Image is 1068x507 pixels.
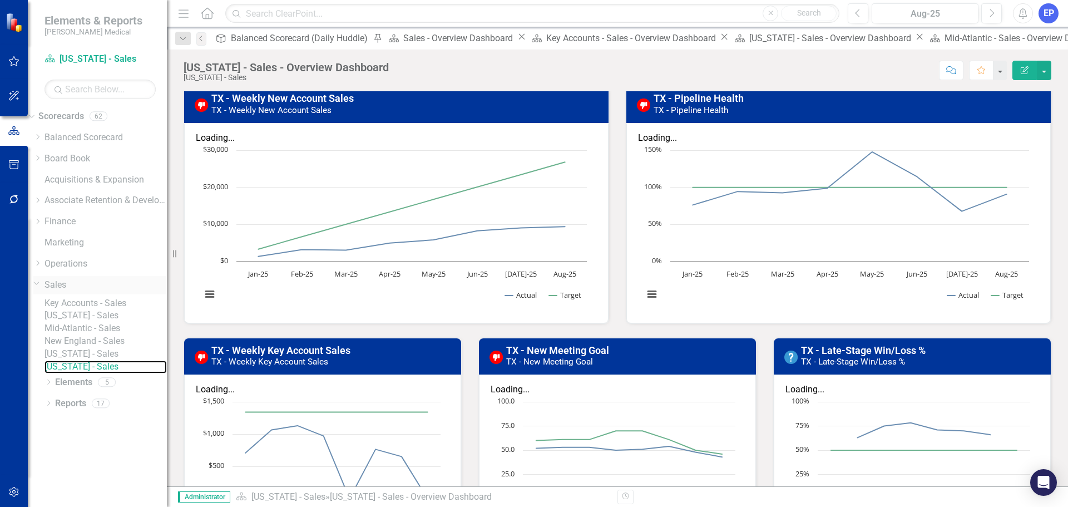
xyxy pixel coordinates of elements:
[247,269,268,279] text: Jan-25
[726,269,749,279] text: Feb-25
[195,99,208,112] img: Below Target
[196,145,597,312] div: Chart. Highcharts interactive chart.
[251,491,325,502] a: [US_STATE] - Sales
[44,309,167,322] a: [US_STATE] - Sales
[384,31,516,45] a: Sales - Overview Dashboard
[422,269,446,279] text: May-25
[44,14,142,27] span: Elements & Reports
[203,396,224,406] text: $1,500
[795,444,809,454] text: 50%
[872,3,978,23] button: Aug-25
[6,12,25,32] img: ClearPoint Strategy
[771,269,794,279] text: Mar-25
[211,344,350,356] a: TX - Weekly Key Account Sales
[637,99,650,112] img: Below Target
[236,491,609,504] div: »
[44,258,167,270] a: Operations
[44,194,167,207] a: Associate Retention & Development
[44,174,167,186] a: Acquisitions & Expansion
[546,31,719,45] div: Key Accounts - Sales - Overview Dashboard
[638,145,1039,312] div: Chart. Highcharts interactive chart.
[44,53,156,66] a: [US_STATE] - Sales
[648,218,662,228] text: 50%
[196,132,597,145] div: Loading...
[334,269,358,279] text: Mar-25
[491,383,744,396] div: Loading...
[98,377,116,387] div: 5
[785,383,1039,396] div: Loading...
[860,269,884,279] text: May-25
[817,269,838,279] text: Apr-25
[876,7,975,21] div: Aug-25
[995,269,1018,279] text: Aug-25
[654,105,728,115] small: TX - Pipeline Health
[379,269,400,279] text: Apr-25
[44,361,167,373] a: [US_STATE] - Sales
[203,144,228,154] text: $30,000
[44,215,167,228] a: Finance
[195,351,208,364] img: Below Target
[202,287,217,302] button: View chart menu, Chart
[795,469,809,479] text: 25%
[505,269,537,279] text: [DATE]-25
[178,491,230,503] span: Administrator
[797,8,821,17] span: Search
[947,290,979,300] button: Show Actual
[906,269,927,279] text: Jun-25
[466,269,488,279] text: Jun-25
[506,357,593,367] small: TX - New Meeting Goal
[501,469,515,479] text: 25.0
[501,444,515,454] text: 50.0
[196,383,449,396] div: Loading...
[209,460,224,470] text: $500
[652,255,662,265] text: 0%
[644,181,662,191] text: 100%
[44,131,167,144] a: Balanced Scorecard
[749,31,914,45] div: [US_STATE] - Sales - Overview Dashboard
[211,105,332,115] small: TX - Weekly New Account Sales
[291,269,313,279] text: Feb-25
[644,144,662,154] text: 150%
[44,348,167,361] a: [US_STATE] - Sales
[44,27,142,36] small: [PERSON_NAME] Medical
[1039,3,1059,23] button: EP
[497,396,515,406] text: 100.0
[784,351,798,364] img: No Information
[644,287,660,302] button: View chart menu, Chart
[681,269,703,279] text: Jan-25
[203,428,224,438] text: $1,000
[638,145,1035,312] svg: Interactive chart
[795,420,809,430] text: 75%
[44,279,167,292] a: Sales
[203,218,228,228] text: $10,000
[330,491,492,502] div: [US_STATE] - Sales - Overview Dashboard
[638,132,1039,145] div: Loading...
[203,181,228,191] text: $20,000
[489,351,503,364] img: Below Target
[225,4,839,23] input: Search ClearPoint...
[1030,469,1057,496] div: Open Intercom Messenger
[55,376,92,389] a: Elements
[44,80,156,99] input: Search Below...
[527,31,719,45] a: Key Accounts - Sales - Overview Dashboard
[211,357,328,367] small: TX - Weekly Key Account Sales
[55,397,86,410] a: Reports
[730,31,914,45] a: [US_STATE] - Sales - Overview Dashboard
[403,31,516,45] div: Sales - Overview Dashboard
[44,237,167,249] a: Marketing
[828,448,1019,452] g: Target, line 2 of 2 with 8 data points.
[792,396,809,406] text: 100%
[991,290,1024,300] button: Show Target
[38,110,84,123] a: Scorecards
[501,420,515,430] text: 75.0
[506,344,609,356] a: TX - New Meeting Goal
[184,61,389,73] div: [US_STATE] - Sales - Overview Dashboard
[211,92,354,104] a: TX - Weekly New Account Sales
[801,357,905,367] small: TX - Late-Stage Win/Loss %
[196,145,592,312] svg: Interactive chart
[90,112,107,121] div: 62
[231,31,370,45] div: Balanced Scorecard (Daily Huddle)
[553,269,576,279] text: Aug-25
[44,335,167,348] a: New England - Sales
